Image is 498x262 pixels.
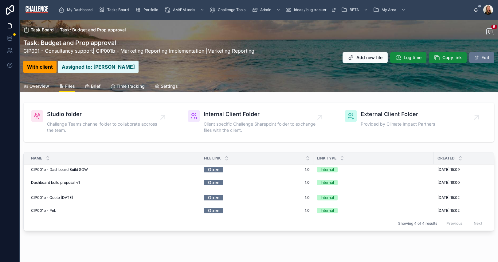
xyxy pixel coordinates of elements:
span: CIP001b - PnL [31,208,56,213]
a: Open [204,178,223,187]
span: Link type [317,156,336,161]
span: Created [437,156,455,161]
h1: Task: Budget and Prop approval [23,38,254,47]
a: Task Board [23,27,54,33]
a: Overview [23,81,49,93]
p: | CIP001b - Marketing Reporting Implementation | [23,47,254,54]
span: CIP001b - Quote [DATE] [31,195,73,200]
div: scrollable content [54,3,473,17]
a: BETA [339,4,371,15]
a: Internal Client FolderClient specific Challenge Sharepoint folder to exchange files with the client. [180,103,337,142]
span: Client specific Challenge Sharepoint folder to exchange files with the client. [204,121,320,133]
span: Challenge Tools [218,7,245,12]
button: Add new file [343,52,388,63]
span: 5 [491,25,497,29]
span: My Area [382,7,396,12]
a: Tasks Board [97,4,133,15]
span: Ideas / bug tracker [294,7,327,12]
a: External Client FolderProvided by Climate Impact Partners [337,103,494,142]
div: Internal [321,208,334,213]
a: Ideas / bug tracker [284,4,339,15]
a: Task: Budget and Prop approval [60,27,126,33]
a: Challenge Tools [207,4,250,15]
a: Open [204,206,223,215]
span: [DATE] 15:02 [437,195,460,200]
span: Brief [91,83,100,89]
span: Files [65,83,75,89]
a: Settings [155,81,178,93]
div: Internal [321,167,334,172]
button: Copy link [429,52,467,63]
a: My Area [371,4,409,15]
span: My Dashboard [67,7,92,12]
div: Internal [321,180,334,185]
span: 1.0 [255,195,310,200]
span: Name [31,156,42,161]
span: Portfolio [143,7,158,12]
span: Add new file [356,54,382,61]
a: My Dashboard [57,4,97,15]
a: Open [204,193,223,202]
span: BETA [350,7,359,12]
span: 1.0 [255,167,310,172]
span: 1.0 [255,180,310,185]
span: Dashboard build proposal v1 [31,180,80,185]
span: Studio folder [47,110,163,119]
span: Copy link [442,54,462,61]
span: Showing 4 of 4 results [398,221,437,226]
button: Edit [469,52,494,63]
span: Challenge Teams channel folder to collaborate accross the team. [47,121,163,133]
span: Log time [404,54,422,61]
span: [DATE] 15:02 [437,208,460,213]
a: Open [204,165,223,174]
mark: Assigned to: [PERSON_NAME] [58,61,139,73]
span: Provided by Climate Impact Partners [361,121,435,127]
span: Settings [161,83,178,89]
span: Time tracking [116,83,145,89]
a: Files [59,81,75,92]
span: Task Board [31,27,54,33]
span: 1.0 [255,208,310,213]
button: 5 [486,28,494,36]
a: Marketing Reporting [207,48,254,54]
span: AM/PM tools [173,7,195,12]
span: Admin [260,7,271,12]
div: Internal [321,195,334,200]
a: Brief [85,81,100,93]
a: CIP001 - Consultancy support [23,48,93,54]
button: Log time [390,52,426,63]
a: Portfolio [133,4,163,15]
span: Overview [29,83,49,89]
img: App logo [25,5,49,15]
span: File link [204,156,221,161]
span: External Client Folder [361,110,435,119]
a: Admin [250,4,284,15]
span: [DATE] 18:00 [437,180,460,185]
span: CIP001b - Dashboard Build SOW [31,167,88,172]
span: Internal Client Folder [204,110,320,119]
a: Studio folderChallenge Teams channel folder to collaborate accross the team. [24,103,180,142]
a: Time tracking [110,81,145,93]
span: Tasks Board [107,7,129,12]
span: [DATE] 15:09 [437,167,460,172]
mark: With client [23,61,57,73]
a: AM/PM tools [163,4,207,15]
